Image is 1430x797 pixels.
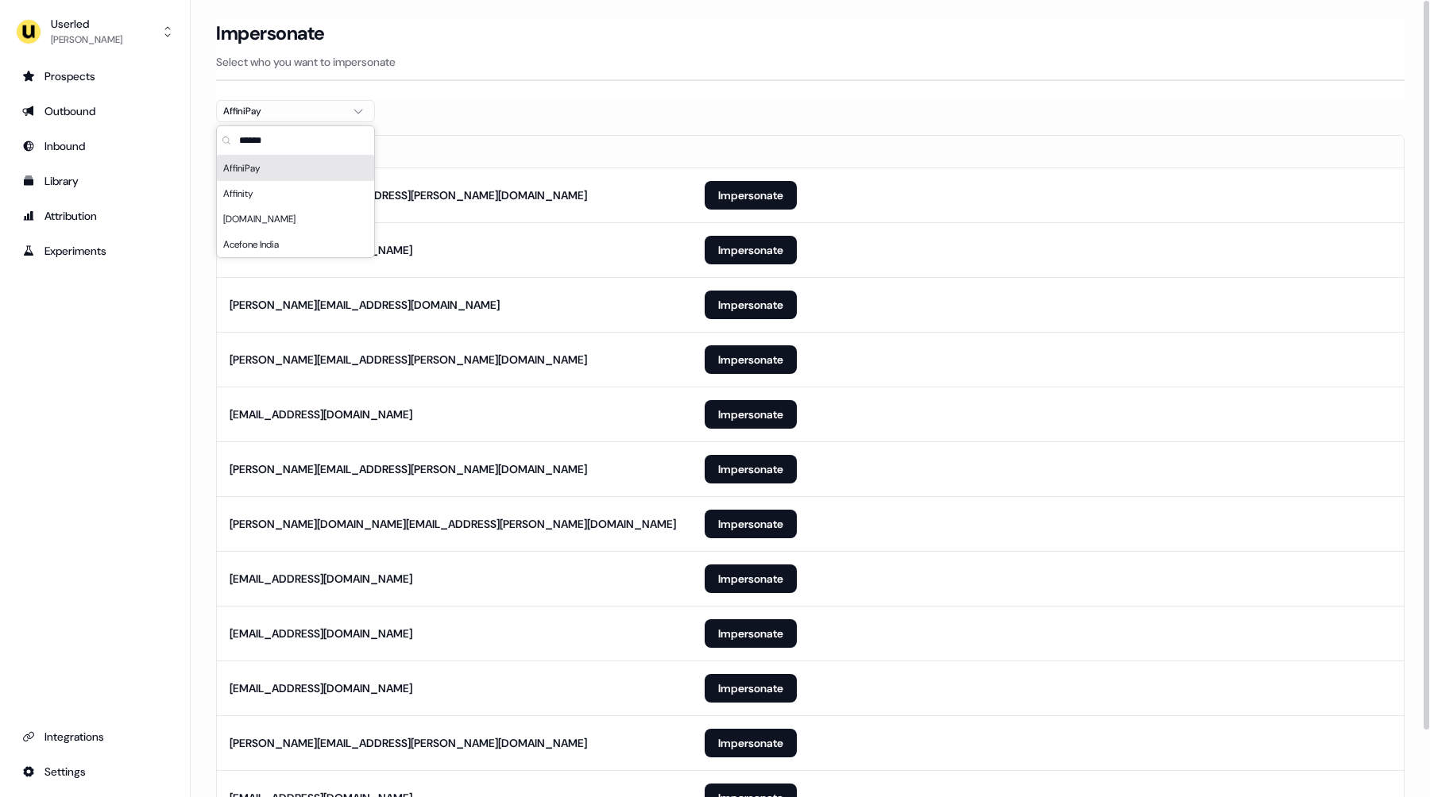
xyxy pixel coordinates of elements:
[705,345,797,374] button: Impersonate
[217,136,692,167] th: Email
[216,21,325,45] h3: Impersonate
[22,729,168,745] div: Integrations
[13,238,177,264] a: Go to experiments
[705,564,797,593] button: Impersonate
[13,203,177,229] a: Go to attribution
[216,100,375,122] button: AffiniPay
[217,232,374,257] div: Acefone India
[230,571,412,587] div: [EMAIL_ADDRESS][DOMAIN_NAME]
[230,352,587,368] div: [PERSON_NAME][EMAIL_ADDRESS][PERSON_NAME][DOMAIN_NAME]
[13,98,177,124] a: Go to outbound experience
[217,156,374,257] div: Suggestions
[230,187,587,203] div: [PERSON_NAME][EMAIL_ADDRESS][PERSON_NAME][DOMAIN_NAME]
[217,156,374,181] div: AffiniPay
[705,510,797,538] button: Impersonate
[22,103,168,119] div: Outbound
[705,291,797,319] button: Impersonate
[705,400,797,429] button: Impersonate
[230,406,412,422] div: [EMAIL_ADDRESS][DOMAIN_NAME]
[223,103,342,119] div: AffiniPay
[22,138,168,154] div: Inbound
[13,64,177,89] a: Go to prospects
[705,455,797,483] button: Impersonate
[217,181,374,206] div: Affinity
[705,619,797,648] button: Impersonate
[13,133,177,159] a: Go to Inbound
[705,236,797,264] button: Impersonate
[51,16,122,32] div: Userled
[22,243,168,259] div: Experiments
[230,516,676,532] div: [PERSON_NAME][DOMAIN_NAME][EMAIL_ADDRESS][PERSON_NAME][DOMAIN_NAME]
[230,680,412,696] div: [EMAIL_ADDRESS][DOMAIN_NAME]
[230,626,412,641] div: [EMAIL_ADDRESS][DOMAIN_NAME]
[230,735,587,751] div: [PERSON_NAME][EMAIL_ADDRESS][PERSON_NAME][DOMAIN_NAME]
[22,68,168,84] div: Prospects
[705,729,797,757] button: Impersonate
[22,208,168,224] div: Attribution
[51,32,122,48] div: [PERSON_NAME]
[13,724,177,749] a: Go to integrations
[230,461,587,477] div: [PERSON_NAME][EMAIL_ADDRESS][PERSON_NAME][DOMAIN_NAME]
[22,173,168,189] div: Library
[705,674,797,703] button: Impersonate
[230,297,500,313] div: [PERSON_NAME][EMAIL_ADDRESS][DOMAIN_NAME]
[13,168,177,194] a: Go to templates
[217,206,374,232] div: [DOMAIN_NAME]
[216,54,1405,70] p: Select who you want to impersonate
[13,759,177,784] a: Go to integrations
[705,181,797,210] button: Impersonate
[13,13,177,51] button: Userled[PERSON_NAME]
[22,764,168,780] div: Settings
